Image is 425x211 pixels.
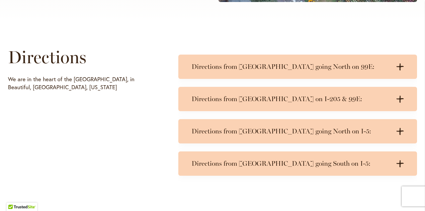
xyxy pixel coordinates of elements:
[178,55,417,79] summary: Directions from [GEOGRAPHIC_DATA] going North on 99E:
[8,75,159,91] p: We are in the heart of the [GEOGRAPHIC_DATA], in Beautiful, [GEOGRAPHIC_DATA], [US_STATE]
[192,95,390,103] h3: Directions from [GEOGRAPHIC_DATA] on I-205 & 99E:
[178,87,417,111] summary: Directions from [GEOGRAPHIC_DATA] on I-205 & 99E:
[192,159,390,168] h3: Directions from [GEOGRAPHIC_DATA] going South on I-5:
[8,47,159,67] h1: Directions
[178,119,417,143] summary: Directions from [GEOGRAPHIC_DATA] going North on I-5:
[178,151,417,176] summary: Directions from [GEOGRAPHIC_DATA] going South on I-5:
[8,95,159,211] iframe: Directions to Swan Island Dahlias
[192,63,390,71] h3: Directions from [GEOGRAPHIC_DATA] going North on 99E:
[192,127,390,135] h3: Directions from [GEOGRAPHIC_DATA] going North on I-5:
